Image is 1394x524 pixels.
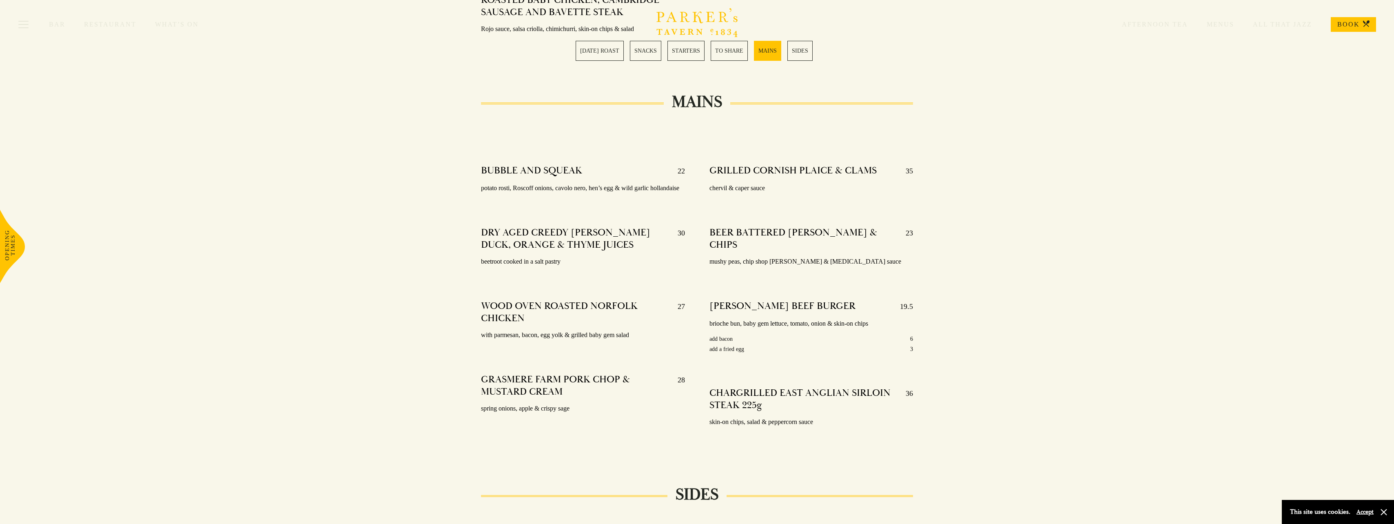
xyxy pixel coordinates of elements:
p: 3 [910,344,913,354]
p: 30 [669,226,685,251]
h4: BEER BATTERED [PERSON_NAME] & CHIPS [709,226,898,251]
a: 6 / 6 [787,41,813,61]
p: with parmesan, bacon, egg yolk & grilled baby gem salad [481,329,685,341]
a: 1 / 6 [576,41,624,61]
p: 6 [910,334,913,344]
p: potato rosti, Roscoff onions, cavolo nero, hen’s egg & wild garlic hollandaise [481,182,685,194]
p: 28 [669,373,685,398]
h4: WOOD OVEN ROASTED NORFOLK CHICKEN [481,300,669,324]
button: Close and accept [1380,508,1388,516]
p: 35 [898,164,913,178]
p: 36 [898,387,913,411]
p: chervil & caper sauce [709,182,913,194]
p: 22 [669,164,685,178]
h4: [PERSON_NAME] BEEF BURGER [709,300,855,313]
a: 2 / 6 [630,41,661,61]
button: Accept [1356,508,1374,516]
h2: MAINS [664,92,730,112]
h4: GRILLED CORNISH PLAICE & CLAMS [709,164,877,178]
h4: BUBBLE AND SQUEAK [481,164,582,178]
p: This site uses cookies. [1290,506,1350,518]
a: 5 / 6 [754,41,781,61]
p: skin-on chips, salad & peppercorn sauce [709,416,913,428]
p: add a fried egg [709,344,744,354]
h2: SIDES [667,485,727,504]
p: 23 [898,226,913,251]
p: add bacon [709,334,733,344]
p: 27 [669,300,685,324]
p: mushy peas, chip shop [PERSON_NAME] & [MEDICAL_DATA] sauce [709,256,913,268]
p: beetroot cooked in a salt pastry [481,256,685,268]
h4: DRY AGED CREEDY [PERSON_NAME] DUCK, ORANGE & THYME JUICES [481,226,669,251]
p: spring onions, apple & crispy sage [481,403,685,415]
h4: GRASMERE FARM PORK CHOP & MUSTARD CREAM [481,373,669,398]
a: 3 / 6 [667,41,705,61]
h4: CHARGRILLED EAST ANGLIAN SIRLOIN STEAK 225g [709,387,898,411]
p: 19.5 [892,300,913,313]
p: brioche bun, baby gem lettuce, tomato, onion & skin-on chips [709,318,913,330]
a: 4 / 6 [711,41,748,61]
